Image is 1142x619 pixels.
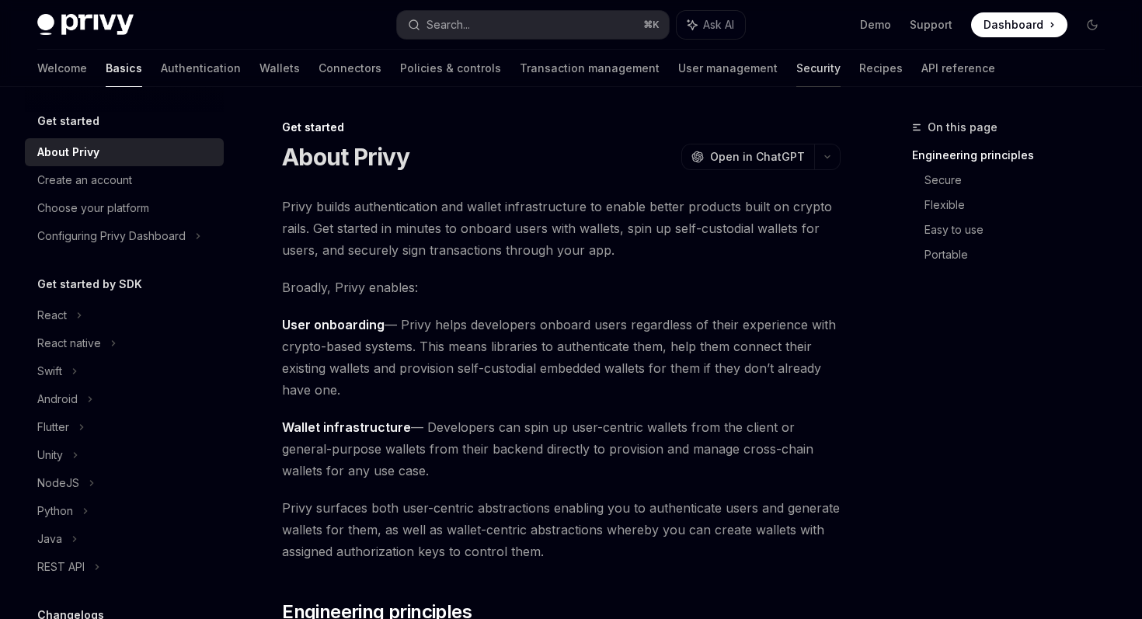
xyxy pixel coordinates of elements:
[282,317,385,332] strong: User onboarding
[37,502,73,520] div: Python
[677,11,745,39] button: Ask AI
[25,138,224,166] a: About Privy
[921,50,995,87] a: API reference
[37,143,99,162] div: About Privy
[161,50,241,87] a: Authentication
[37,558,85,576] div: REST API
[282,276,841,298] span: Broadly, Privy enables:
[796,50,841,87] a: Security
[678,50,778,87] a: User management
[924,217,1117,242] a: Easy to use
[37,306,67,325] div: React
[681,144,814,170] button: Open in ChatGPT
[924,193,1117,217] a: Flexible
[520,50,660,87] a: Transaction management
[37,14,134,36] img: dark logo
[37,530,62,548] div: Java
[37,50,87,87] a: Welcome
[37,446,63,464] div: Unity
[924,168,1117,193] a: Secure
[860,17,891,33] a: Demo
[37,474,79,492] div: NodeJS
[910,17,952,33] a: Support
[928,118,998,137] span: On this page
[319,50,381,87] a: Connectors
[397,11,668,39] button: Search...⌘K
[924,242,1117,267] a: Portable
[912,143,1117,168] a: Engineering principles
[971,12,1067,37] a: Dashboard
[37,171,132,190] div: Create an account
[25,166,224,194] a: Create an account
[37,334,101,353] div: React native
[282,120,841,135] div: Get started
[400,50,501,87] a: Policies & controls
[710,149,805,165] span: Open in ChatGPT
[259,50,300,87] a: Wallets
[859,50,903,87] a: Recipes
[282,196,841,261] span: Privy builds authentication and wallet infrastructure to enable better products built on crypto r...
[282,419,411,435] strong: Wallet infrastructure
[282,416,841,482] span: — Developers can spin up user-centric wallets from the client or general-purpose wallets from the...
[282,143,409,171] h1: About Privy
[37,112,99,130] h5: Get started
[282,497,841,562] span: Privy surfaces both user-centric abstractions enabling you to authenticate users and generate wal...
[37,275,142,294] h5: Get started by SDK
[37,362,62,381] div: Swift
[427,16,470,34] div: Search...
[25,194,224,222] a: Choose your platform
[282,314,841,401] span: — Privy helps developers onboard users regardless of their experience with crypto-based systems. ...
[643,19,660,31] span: ⌘ K
[37,199,149,217] div: Choose your platform
[984,17,1043,33] span: Dashboard
[106,50,142,87] a: Basics
[37,418,69,436] div: Flutter
[37,227,186,245] div: Configuring Privy Dashboard
[1080,12,1105,37] button: Toggle dark mode
[703,17,734,33] span: Ask AI
[37,390,78,409] div: Android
